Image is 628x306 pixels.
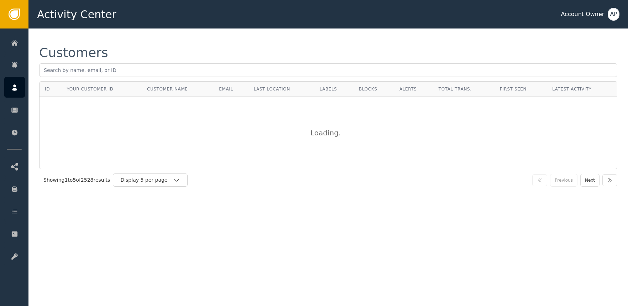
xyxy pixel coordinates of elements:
[43,176,110,184] div: Showing 1 to 5 of 2528 results
[439,86,489,92] div: Total Trans.
[253,86,309,92] div: Last Location
[561,10,604,19] div: Account Owner
[580,174,600,187] button: Next
[399,86,428,92] div: Alerts
[67,86,114,92] div: Your Customer ID
[608,8,619,21] button: AP
[39,46,108,59] div: Customers
[552,86,612,92] div: Latest Activity
[120,176,173,184] div: Display 5 per page
[359,86,389,92] div: Blocks
[320,86,348,92] div: Labels
[310,128,346,138] div: Loading .
[147,86,208,92] div: Customer Name
[39,63,617,77] input: Search by name, email, or ID
[219,86,243,92] div: Email
[500,86,541,92] div: First Seen
[37,6,116,22] span: Activity Center
[113,173,188,187] button: Display 5 per page
[45,86,50,92] div: ID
